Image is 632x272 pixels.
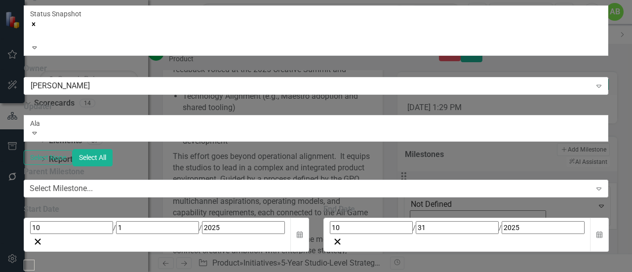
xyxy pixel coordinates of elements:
[499,224,502,232] span: /
[24,63,609,75] label: Owner
[413,224,416,232] span: /
[31,80,591,91] div: [PERSON_NAME]
[30,10,81,18] span: Status Snapshot
[30,19,602,29] div: Remove [object Object]
[30,183,93,194] div: Select Milestone...
[323,204,608,215] div: End Date
[113,224,116,232] span: /
[73,149,113,166] button: Select All
[24,166,609,178] label: Parent Milestone
[24,204,309,215] div: Start Date
[199,224,202,232] span: /
[24,101,609,113] label: Updater
[24,150,73,165] button: Select None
